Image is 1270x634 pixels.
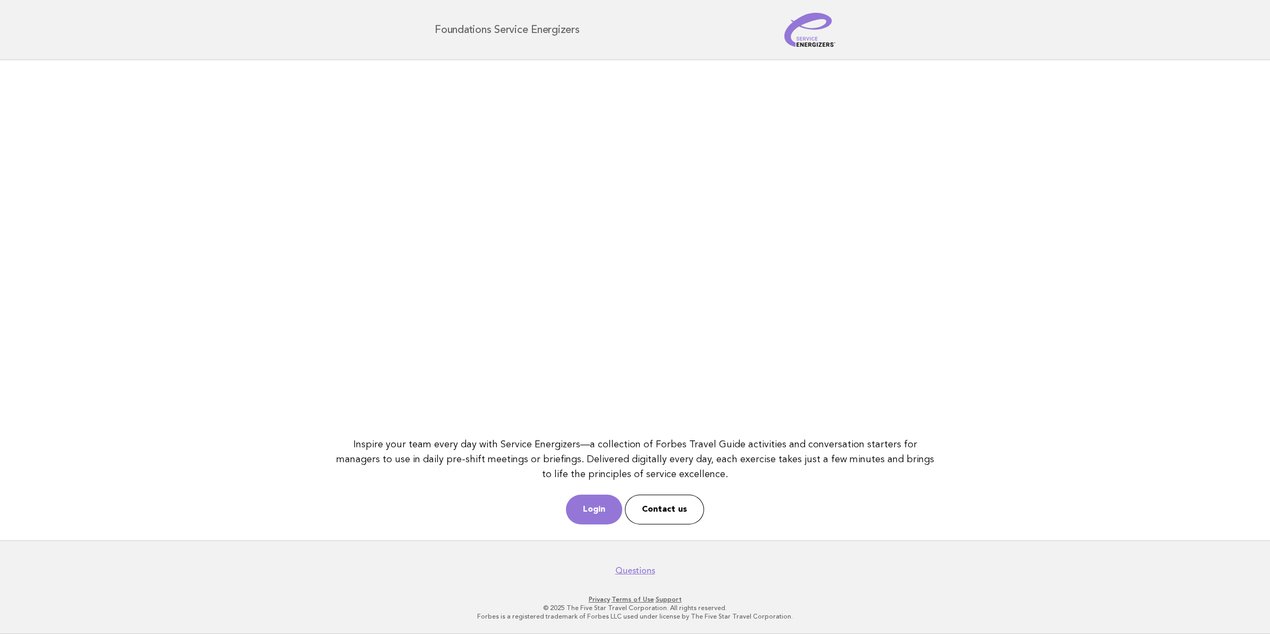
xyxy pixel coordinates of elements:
a: Questions [615,565,655,576]
p: Inspire your team every day with Service Energizers—a collection of Forbes Travel Guide activitie... [331,437,940,482]
p: Forbes is a registered trademark of Forbes LLC used under license by The Five Star Travel Corpora... [310,612,960,621]
a: Contact us [625,495,704,524]
p: © 2025 The Five Star Travel Corporation. All rights reserved. [310,604,960,612]
a: Login [566,495,622,524]
p: · · [310,595,960,604]
a: Privacy [589,596,610,603]
a: Terms of Use [612,596,654,603]
iframe: YouTube video player [331,76,940,419]
h1: Foundations Service Energizers [435,24,580,35]
a: Support [656,596,682,603]
img: Service Energizers [784,13,835,47]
